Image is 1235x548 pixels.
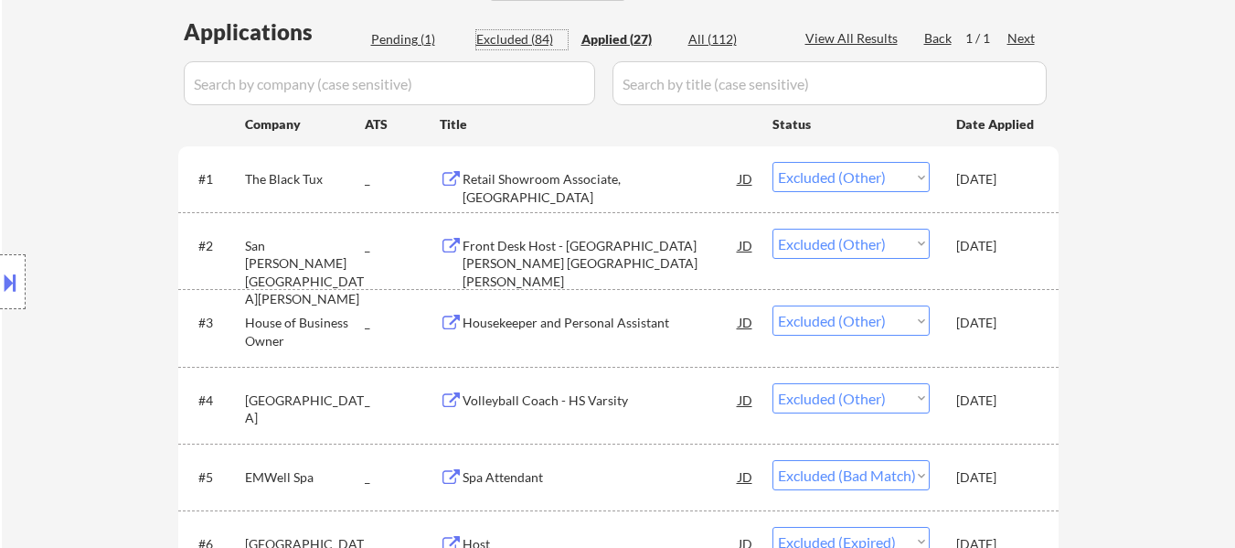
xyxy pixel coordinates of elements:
[737,162,755,195] div: JD
[463,314,739,332] div: Housekeeper and Personal Assistant
[371,30,463,48] div: Pending (1)
[476,30,568,48] div: Excluded (84)
[956,468,1037,487] div: [DATE]
[463,468,739,487] div: Spa Attendant
[463,237,739,291] div: Front Desk Host - [GEOGRAPHIC_DATA][PERSON_NAME] [GEOGRAPHIC_DATA][PERSON_NAME]
[365,237,440,255] div: _
[463,392,739,410] div: Volleyball Coach - HS Varsity
[581,30,673,48] div: Applied (27)
[956,170,1037,188] div: [DATE]
[737,460,755,493] div: JD
[365,392,440,410] div: _
[1007,29,1037,48] div: Next
[688,30,780,48] div: All (112)
[365,115,440,134] div: ATS
[184,21,365,43] div: Applications
[737,229,755,262] div: JD
[956,314,1037,332] div: [DATE]
[924,29,953,48] div: Back
[737,306,755,338] div: JD
[440,115,755,134] div: Title
[198,468,230,487] div: #5
[956,237,1037,255] div: [DATE]
[184,61,595,105] input: Search by company (case sensitive)
[737,383,755,416] div: JD
[365,468,440,487] div: _
[365,170,440,188] div: _
[965,29,1007,48] div: 1 / 1
[772,107,930,140] div: Status
[612,61,1047,105] input: Search by title (case sensitive)
[956,392,1037,410] div: [DATE]
[463,170,739,206] div: Retail Showroom Associate, [GEOGRAPHIC_DATA]
[956,115,1037,134] div: Date Applied
[365,314,440,332] div: _
[245,468,365,487] div: EMWell Spa
[805,29,903,48] div: View All Results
